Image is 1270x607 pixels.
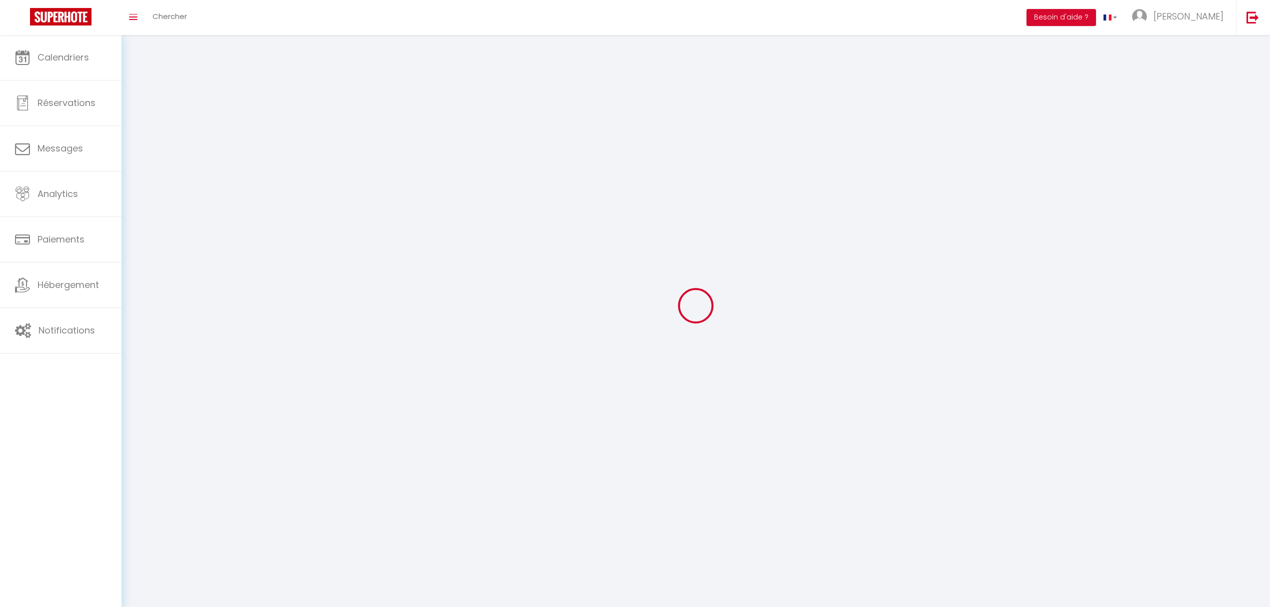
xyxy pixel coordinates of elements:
span: Chercher [152,11,187,21]
span: Hébergement [37,278,99,291]
span: [PERSON_NAME] [1153,10,1223,22]
img: Super Booking [30,8,91,25]
img: logout [1246,11,1259,23]
span: Calendriers [37,51,89,63]
span: Messages [37,142,83,154]
span: Paiements [37,233,84,245]
img: ... [1132,9,1147,24]
button: Besoin d'aide ? [1026,9,1096,26]
span: Notifications [38,324,95,336]
span: Réservations [37,96,95,109]
span: Analytics [37,187,78,200]
button: Ouvrir le widget de chat LiveChat [8,4,38,34]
